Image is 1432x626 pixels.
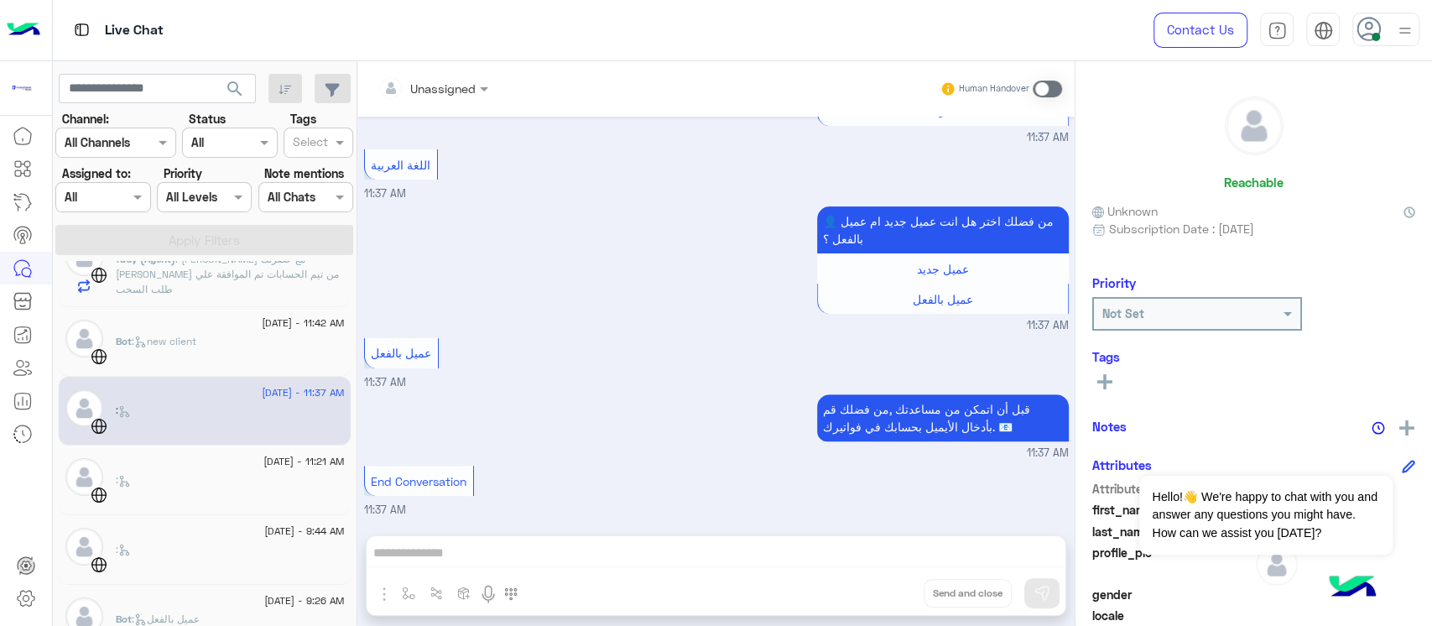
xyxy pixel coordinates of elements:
[91,556,107,573] img: WebChat
[116,335,132,347] span: Bot
[1314,21,1333,40] img: tab
[1092,523,1252,540] span: last_name
[959,82,1029,96] small: Human Handover
[1092,607,1252,624] span: locale
[116,543,131,556] span: :
[7,73,37,103] img: 171468393613305
[371,346,431,360] span: عميل بالفعل
[1092,202,1158,220] span: Unknown
[1226,97,1283,154] img: defaultAdmin.png
[164,164,202,182] label: Priority
[65,528,103,566] img: defaultAdmin.png
[225,79,245,99] span: search
[1260,13,1294,48] a: tab
[105,19,164,42] p: Live Chat
[1092,349,1415,364] h6: Tags
[91,267,107,284] img: WebChat
[1109,220,1254,237] span: Subscription Date : [DATE]
[116,253,339,295] span: صباح الخير مع حضرتك فادي شراقي من تيم الحسابات تم الموافقة علي طلب السحب
[1027,318,1069,334] span: 11:37 AM
[371,474,466,488] span: End Conversation
[132,335,196,347] span: : new client
[116,613,132,625] span: Bot
[1153,13,1247,48] a: Contact Us
[65,458,103,496] img: defaultAdmin.png
[371,158,430,172] span: اللغة العربية
[924,579,1012,608] button: Send and close
[116,473,131,486] span: :
[1256,544,1298,586] img: defaultAdmin.png
[189,110,226,128] label: Status
[1092,480,1252,498] span: Attribute Name
[1224,175,1284,190] h6: Reachable
[132,613,200,625] span: : عميل بالفعل
[364,376,406,389] span: 11:37 AM
[1027,446,1069,462] span: 11:37 AM
[1394,20,1415,41] img: profile
[917,262,969,276] span: عميل جديد
[116,404,131,416] span: :
[264,524,344,539] span: [DATE] - 9:44 AM
[264,593,344,608] span: [DATE] - 9:26 AM
[364,503,406,516] span: 11:37 AM
[1256,586,1416,603] span: null
[91,348,107,365] img: WebChat
[1372,421,1385,435] img: notes
[1092,419,1127,434] h6: Notes
[290,110,316,128] label: Tags
[290,133,328,154] div: Select
[263,454,344,469] span: [DATE] - 11:21 AM
[1092,501,1252,519] span: first_name
[913,292,973,306] span: عميل بالفعل
[7,13,40,48] img: Logo
[1139,476,1392,555] span: Hello!👋 We're happy to chat with you and answer any questions you might have. How can we assist y...
[55,225,353,255] button: Apply Filters
[1256,607,1416,624] span: null
[91,418,107,435] img: WebChat
[65,320,103,357] img: defaultAdmin.png
[65,389,103,427] img: defaultAdmin.png
[62,110,109,128] label: Channel:
[71,19,92,40] img: tab
[1027,130,1069,146] span: 11:37 AM
[817,206,1069,253] p: 15/9/2025, 11:37 AM
[264,164,344,182] label: Note mentions
[1323,559,1382,618] img: hulul-logo.png
[262,316,344,331] span: [DATE] - 11:42 AM
[91,487,107,503] img: WebChat
[1092,275,1136,290] h6: Priority
[215,74,256,110] button: search
[817,394,1069,441] p: 15/9/2025, 11:37 AM
[1092,586,1252,603] span: gender
[62,164,131,182] label: Assigned to:
[1092,457,1152,472] h6: Attributes
[1092,544,1252,582] span: profile_pic
[364,187,406,200] span: 11:37 AM
[1399,420,1414,436] img: add
[1268,21,1287,40] img: tab
[262,385,344,400] span: [DATE] - 11:37 AM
